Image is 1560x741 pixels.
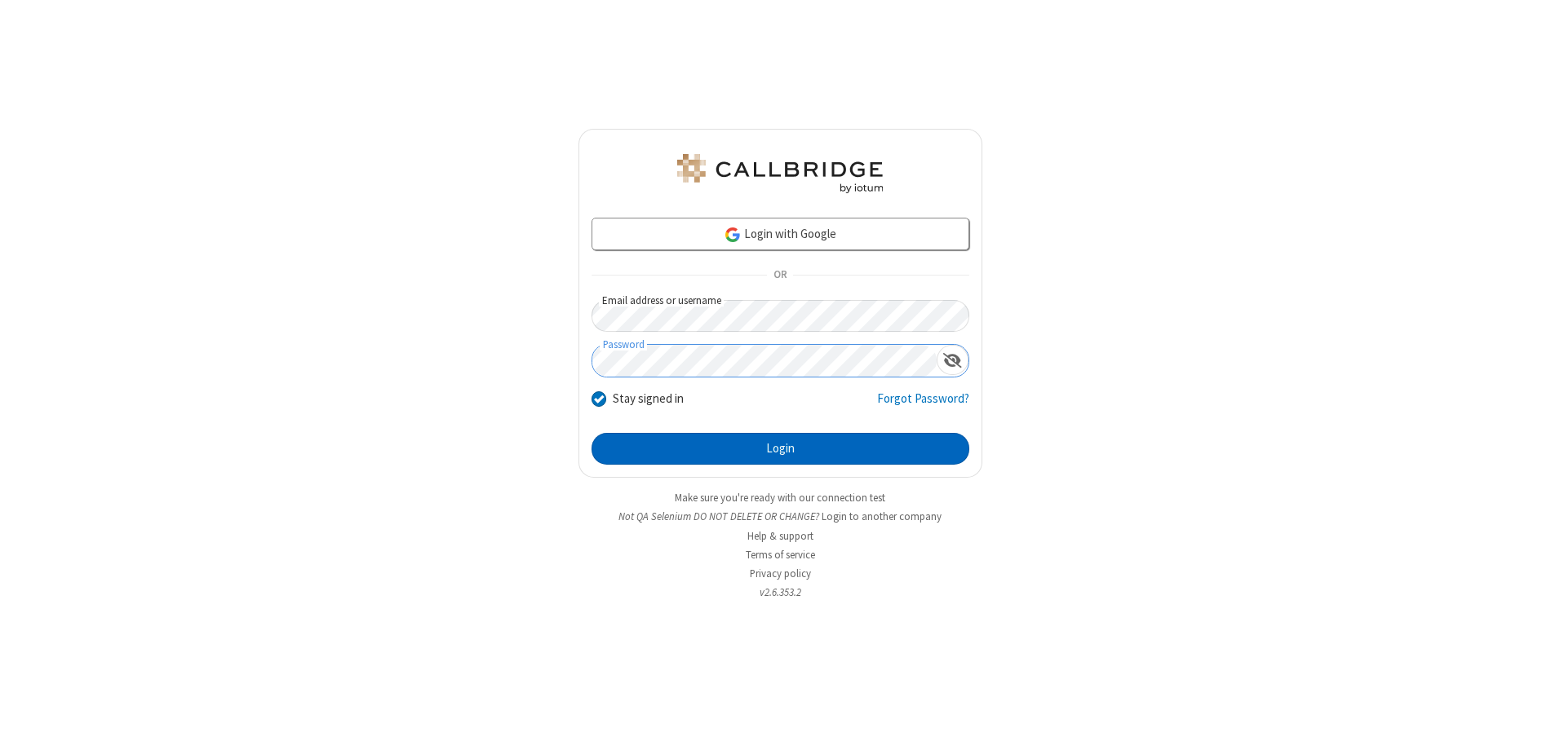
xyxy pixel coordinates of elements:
a: Help & support [747,529,813,543]
img: QA Selenium DO NOT DELETE OR CHANGE [674,154,886,193]
input: Email address or username [592,300,969,332]
li: Not QA Selenium DO NOT DELETE OR CHANGE? [578,509,982,524]
span: OR [767,264,793,287]
div: Show password [937,345,968,375]
a: Make sure you're ready with our connection test [675,491,885,505]
button: Login [592,433,969,465]
iframe: Chat [1519,699,1548,730]
a: Terms of service [746,548,815,562]
input: Password [592,345,937,377]
li: v2.6.353.2 [578,584,982,600]
button: Login to another company [822,509,942,524]
img: google-icon.png [724,226,742,244]
a: Privacy policy [750,567,811,580]
label: Stay signed in [613,390,684,408]
a: Login with Google [592,218,969,250]
a: Forgot Password? [877,390,969,421]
